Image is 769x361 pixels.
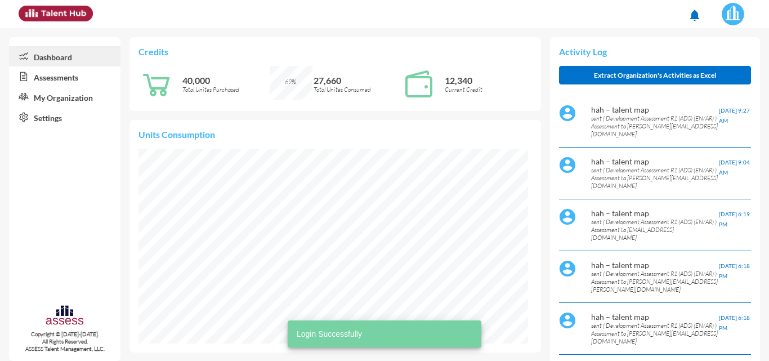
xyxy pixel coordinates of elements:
[9,331,120,353] p: Copyright © [DATE]-[DATE]. All Rights Reserved. ASSESS Talent Management, LLC.
[591,208,719,218] p: hah – talent map
[591,270,719,293] p: sent ( Development Assessment R1 (ADS) (EN/AR) ) Assessment to [PERSON_NAME][EMAIL_ADDRESS][PERSO...
[559,157,576,173] img: default%20profile%20image.svg
[285,78,296,86] span: 69%
[559,260,576,277] img: default%20profile%20image.svg
[314,86,401,93] p: Total Unites Consumed
[559,208,576,225] img: default%20profile%20image.svg
[559,46,751,57] p: Activity Log
[719,211,750,228] span: [DATE] 6:19 PM
[719,107,750,124] span: [DATE] 9:27 AM
[719,262,750,279] span: [DATE] 6:18 PM
[559,312,576,329] img: default%20profile%20image.svg
[591,157,719,166] p: hah – talent map
[688,8,701,22] mat-icon: notifications
[9,66,120,87] a: Assessments
[719,314,750,331] span: [DATE] 6:18 PM
[297,328,362,340] span: Login Successfully
[445,75,532,86] p: 12,340
[559,105,576,122] img: default%20profile%20image.svg
[591,312,719,322] p: hah – talent map
[9,107,120,127] a: Settings
[138,129,531,140] p: Units Consumption
[591,218,719,242] p: sent ( Development Assessment R1 (ADS) (EN/AR) ) Assessment to [EMAIL_ADDRESS][DOMAIN_NAME]
[182,86,270,93] p: Total Unites Purchased
[591,260,719,270] p: hah – talent map
[138,46,531,57] p: Credits
[9,87,120,107] a: My Organization
[719,159,750,176] span: [DATE] 9:04 AM
[591,114,719,138] p: sent ( Development Assessment R1 (ADS) (EN/AR) ) Assessment to [PERSON_NAME][EMAIL_ADDRESS][DOMAI...
[45,304,84,328] img: assesscompany-logo.png
[559,66,751,84] button: Extract Organization's Activities as Excel
[591,166,719,190] p: sent ( Development Assessment R1 (ADS) (EN/AR) ) Assessment to [PERSON_NAME][EMAIL_ADDRESS][DOMAI...
[182,75,270,86] p: 40,000
[591,322,719,345] p: sent ( Development Assessment R1 (ADS) (EN/AR) ) Assessment to [PERSON_NAME][EMAIL_ADDRESS][DOMAI...
[445,86,532,93] p: Current Credit
[9,46,120,66] a: Dashboard
[314,75,401,86] p: 27,660
[591,105,719,114] p: hah – talent map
